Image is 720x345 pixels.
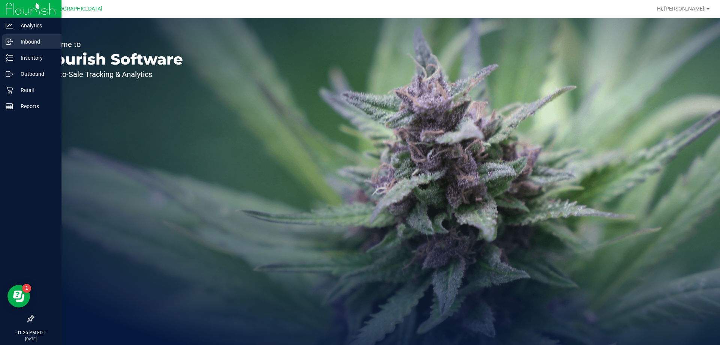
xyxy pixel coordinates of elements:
[13,37,58,46] p: Inbound
[3,329,58,336] p: 01:26 PM EDT
[3,336,58,342] p: [DATE]
[6,54,13,62] inline-svg: Inventory
[40,41,183,48] p: Welcome to
[6,70,13,78] inline-svg: Outbound
[6,38,13,45] inline-svg: Inbound
[13,86,58,95] p: Retail
[40,71,183,78] p: Seed-to-Sale Tracking & Analytics
[13,102,58,111] p: Reports
[13,21,58,30] p: Analytics
[22,284,31,293] iframe: Resource center unread badge
[13,53,58,62] p: Inventory
[40,52,183,67] p: Flourish Software
[657,6,706,12] span: Hi, [PERSON_NAME]!
[6,22,13,29] inline-svg: Analytics
[13,69,58,78] p: Outbound
[6,86,13,94] inline-svg: Retail
[6,102,13,110] inline-svg: Reports
[7,285,30,307] iframe: Resource center
[51,6,102,12] span: [GEOGRAPHIC_DATA]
